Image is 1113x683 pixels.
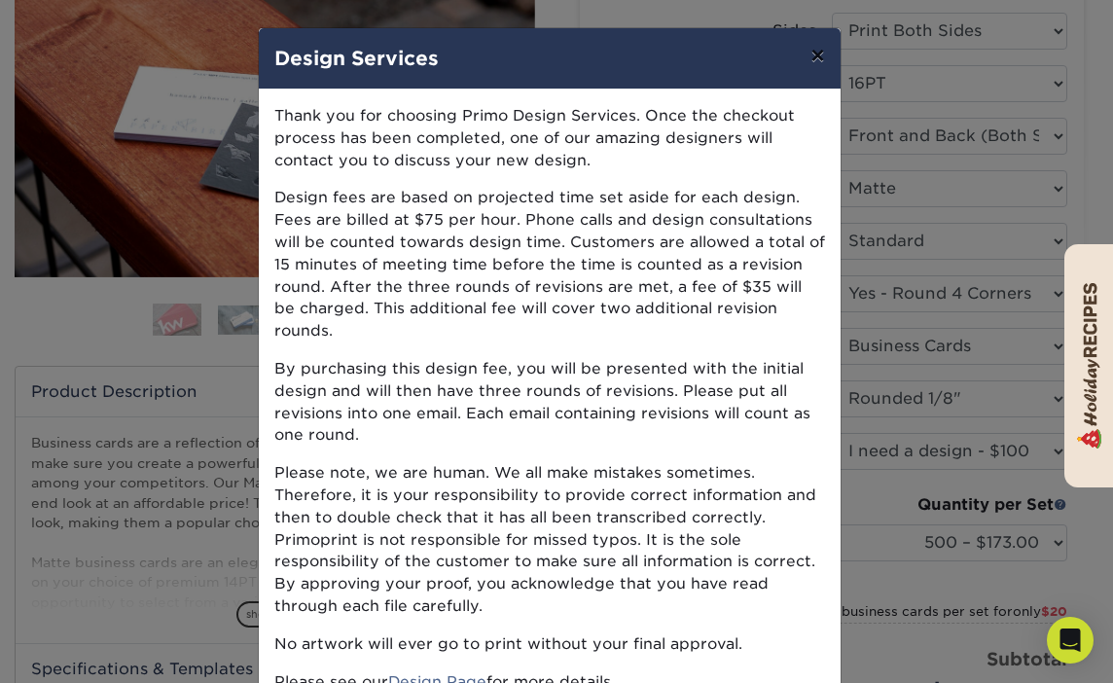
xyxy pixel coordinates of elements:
[1047,617,1094,664] div: Open Intercom Messenger
[274,44,825,73] h4: Design Services
[274,187,825,342] p: Design fees are based on projected time set aside for each design. Fees are billed at $75 per hou...
[795,28,840,83] button: ×
[274,358,825,447] p: By purchasing this design fee, you will be presented with the initial design and will then have t...
[274,633,825,656] p: No artwork will ever go to print without your final approval.
[274,105,825,171] p: Thank you for choosing Primo Design Services. Once the checkout process has been completed, one o...
[274,462,825,618] p: Please note, we are human. We all make mistakes sometimes. Therefore, it is your responsibility t...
